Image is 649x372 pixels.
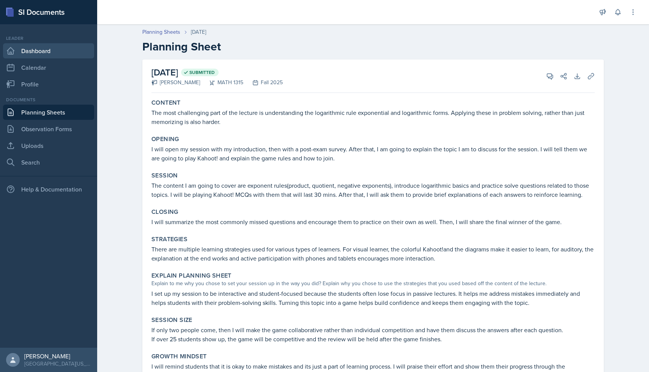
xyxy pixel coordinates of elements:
[151,181,595,199] p: The content I am going to cover are exponent rules(product, quotient, negative exponents), introd...
[151,353,207,360] label: Growth Mindset
[151,135,179,143] label: Opening
[151,217,595,226] p: I will summarize the most commonly missed questions and encourage them to practice on their own a...
[3,155,94,170] a: Search
[151,144,595,163] p: I will open my session with my introduction, then with a post-exam survey. After that, I am going...
[3,96,94,103] div: Documents
[151,279,595,287] div: Explain to me why you chose to set your session up in the way you did? Explain why you chose to u...
[3,182,94,197] div: Help & Documentation
[151,172,178,179] label: Session
[151,208,178,216] label: Closing
[151,316,192,324] label: Session Size
[3,43,94,58] a: Dashboard
[3,60,94,75] a: Calendar
[3,138,94,153] a: Uploads
[3,77,94,92] a: Profile
[151,235,187,243] label: Strategies
[189,69,215,75] span: Submitted
[191,28,206,36] div: [DATE]
[3,105,94,120] a: Planning Sheets
[142,28,180,36] a: Planning Sheets
[3,121,94,137] a: Observation Forms
[151,78,200,86] div: [PERSON_NAME]
[151,334,595,344] p: If over 25 students show up, the game will be competitive and the review will be held after the g...
[151,99,181,107] label: Content
[243,78,283,86] div: Fall 2025
[151,66,283,79] h2: [DATE]
[151,325,595,334] p: If only two people come, then I will make the game collaborative rather than individual competiti...
[24,352,91,360] div: [PERSON_NAME]
[151,108,595,126] p: The most challenging part of the lecture is understanding the logarithmic rule exponential and lo...
[151,289,595,307] p: I set up my session to be interactive and student-focused because the students often lose focus i...
[200,78,243,86] div: MATH 1315
[3,35,94,42] div: Leader
[151,245,595,263] p: There are multiple learning strategies used for various types of learners. For visual learner, th...
[142,40,604,53] h2: Planning Sheet
[24,360,91,367] div: [GEOGRAPHIC_DATA][US_STATE]
[151,272,232,279] label: Explain Planning Sheet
